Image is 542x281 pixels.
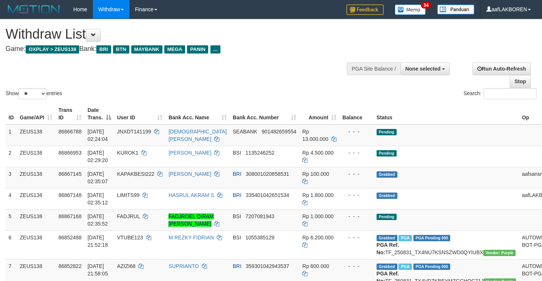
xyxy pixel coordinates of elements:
div: - - - [342,149,371,156]
td: ZEUS138 [17,125,55,146]
span: VTUBE123 [117,235,143,240]
span: Marked by aafsolysreylen [399,235,412,241]
div: PGA Site Balance / [347,62,400,75]
span: Rp 4.500.000 [302,150,333,156]
span: [DATE] 21:58:05 [87,263,108,277]
span: Rp 100.000 [302,171,329,177]
a: SUPRIANTO [168,263,199,269]
th: Game/API: activate to sort column ascending [17,103,55,125]
th: Trans ID: activate to sort column ascending [55,103,84,125]
span: 86852822 [58,263,81,269]
h1: Withdraw List [6,27,354,42]
span: PGA Pending [413,264,451,270]
span: Copy 335401042651534 to clipboard [246,192,289,198]
td: TF_250831_TX4NU7KSNSZWD0QYIUBX [374,230,519,259]
span: [DATE] 02:35:52 [87,213,108,227]
span: PANIN [187,45,208,54]
span: 86867148 [58,192,81,198]
span: [DATE] 02:35:07 [87,171,108,184]
td: ZEUS138 [17,188,55,209]
td: 3 [6,167,17,188]
span: Copy 1135246252 to clipboard [245,150,274,156]
span: Rp 13.000.000 [302,129,328,142]
a: FADJROEL QIRAM [PERSON_NAME] [168,213,214,227]
div: - - - [342,191,371,199]
div: - - - [342,234,371,241]
div: - - - [342,170,371,178]
span: Rp 1.800.000 [302,192,333,198]
div: - - - [342,213,371,220]
a: Run Auto-Refresh [472,62,531,75]
td: ZEUS138 [17,209,55,230]
span: Copy 308001020858531 to clipboard [246,171,289,177]
span: None selected [405,66,441,72]
span: FADJRUL [117,213,140,219]
td: 1 [6,125,17,146]
td: 4 [6,188,17,209]
span: 86867145 [58,171,81,177]
div: - - - [342,128,371,135]
span: Marked by aaftrukkakada [399,264,412,270]
span: KAPAKBESI222 [117,171,155,177]
span: BRI [96,45,111,54]
span: PGA Pending [413,235,451,241]
td: ZEUS138 [17,230,55,259]
span: [DATE] 02:29:20 [87,150,108,163]
th: Amount: activate to sort column ascending [299,103,339,125]
span: BTN [113,45,129,54]
td: 2 [6,146,17,167]
a: [PERSON_NAME] [168,150,211,156]
span: [DATE] 21:52:18 [87,235,108,248]
th: Date Trans.: activate to sort column descending [84,103,114,125]
th: Bank Acc. Number: activate to sort column ascending [230,103,299,125]
span: Grabbed [377,171,397,178]
span: Vendor URL: https://trx4.1velocity.biz [483,250,516,256]
span: 86867168 [58,213,81,219]
span: [DATE] 02:35:12 [87,192,108,206]
img: Button%20Memo.svg [395,4,426,15]
td: 5 [6,209,17,230]
div: - - - [342,262,371,270]
label: Search: [464,88,536,99]
span: BSI [233,213,241,219]
span: Pending [377,129,397,135]
span: BRI [233,192,241,198]
td: ZEUS138 [17,167,55,188]
img: panduan.png [437,4,474,14]
button: None selected [400,62,450,75]
span: Rp 6.200.000 [302,235,333,240]
span: MEGA [164,45,185,54]
span: MAYBANK [131,45,162,54]
select: Showentries [19,88,46,99]
span: Copy 1055385129 to clipboard [245,235,274,240]
span: KUROK1 [117,150,139,156]
span: Pending [377,150,397,156]
span: Pending [377,214,397,220]
span: Grabbed [377,264,397,270]
td: ZEUS138 [17,146,55,167]
a: M REZKY FIDRIAN [168,235,214,240]
span: BRI [233,263,241,269]
span: Rp 600.000 [302,263,329,269]
a: HASRUL AKRAM S [168,192,214,198]
span: SEABANK [233,129,257,135]
span: AZIZI68 [117,263,136,269]
span: BSI [233,235,241,240]
th: Status [374,103,519,125]
span: Grabbed [377,235,397,241]
label: Show entries [6,88,62,99]
img: Feedback.jpg [346,4,384,15]
a: Stop [510,75,531,88]
span: ... [210,45,220,54]
span: Copy 359301042943537 to clipboard [246,263,289,269]
span: [DATE] 02:24:04 [87,129,108,142]
span: BSI [233,150,241,156]
span: 86866953 [58,150,81,156]
th: Bank Acc. Name: activate to sort column ascending [165,103,230,125]
span: Copy 7207081943 to clipboard [245,213,274,219]
b: PGA Ref. No: [377,242,399,255]
span: Copy 901482659554 to clipboard [262,129,296,135]
a: [DEMOGRAPHIC_DATA][PERSON_NAME] [168,129,227,142]
span: BRI [233,171,241,177]
span: LIMITS99 [117,192,140,198]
